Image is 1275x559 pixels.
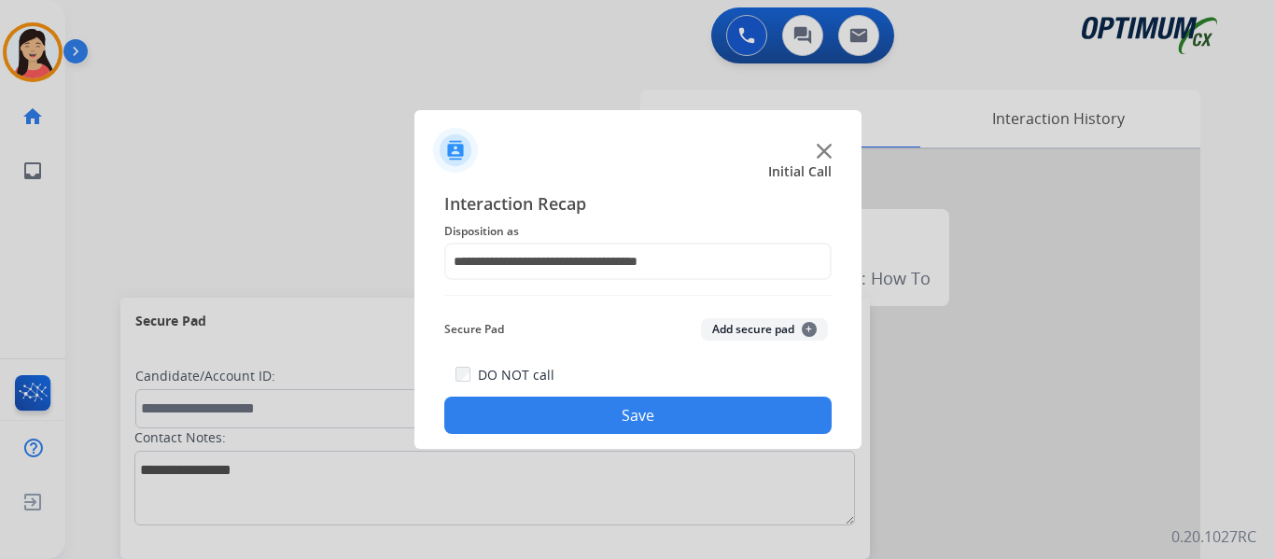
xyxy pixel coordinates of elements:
[444,318,504,341] span: Secure Pad
[444,190,832,220] span: Interaction Recap
[478,366,554,384] label: DO NOT call
[444,397,832,434] button: Save
[701,318,828,341] button: Add secure pad+
[768,162,832,181] span: Initial Call
[433,128,478,173] img: contactIcon
[802,322,817,337] span: +
[1171,525,1256,548] p: 0.20.1027RC
[444,220,832,243] span: Disposition as
[444,295,832,296] img: contact-recap-line.svg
